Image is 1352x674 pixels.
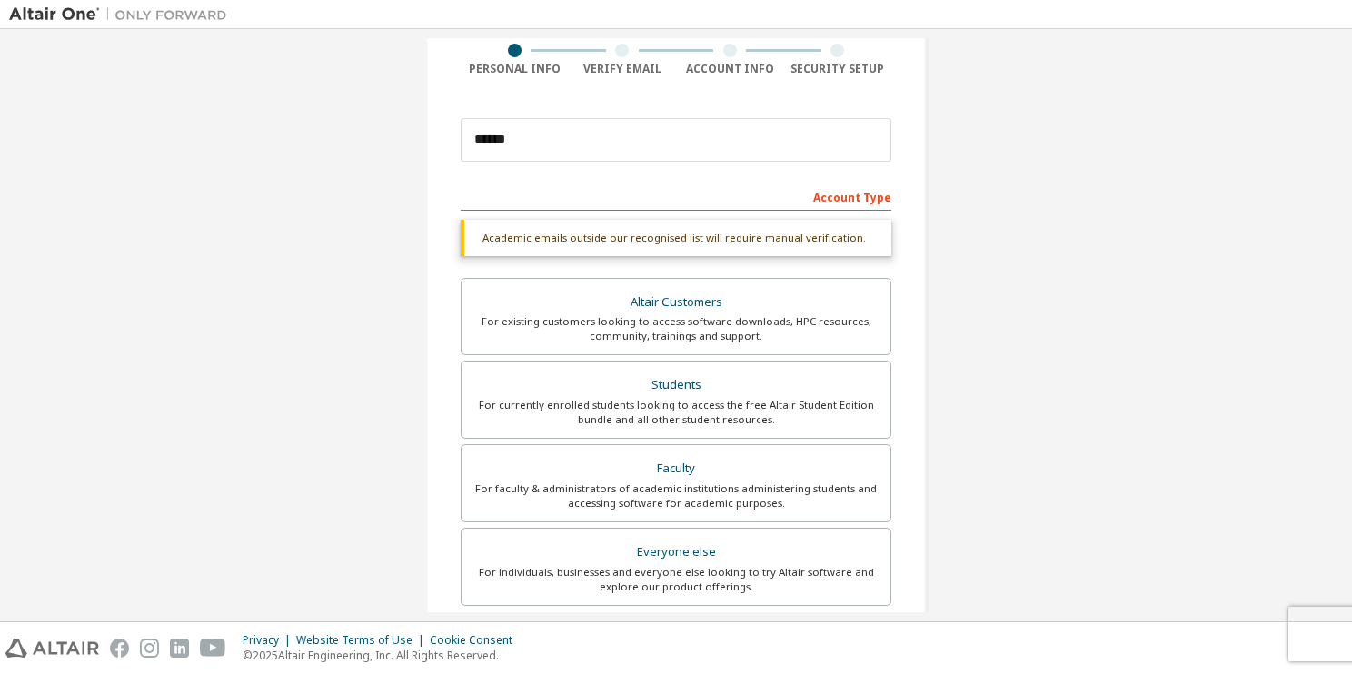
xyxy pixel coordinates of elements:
div: Cookie Consent [430,633,523,648]
div: For individuals, businesses and everyone else looking to try Altair software and explore our prod... [472,565,880,594]
div: Security Setup [784,62,892,76]
img: instagram.svg [140,639,159,658]
div: Altair Customers [472,290,880,315]
div: Everyone else [472,540,880,565]
div: Personal Info [461,62,569,76]
img: altair_logo.svg [5,639,99,658]
img: facebook.svg [110,639,129,658]
div: Privacy [243,633,296,648]
div: Verify Email [569,62,677,76]
div: For currently enrolled students looking to access the free Altair Student Edition bundle and all ... [472,398,880,427]
img: linkedin.svg [170,639,189,658]
img: youtube.svg [200,639,226,658]
div: Website Terms of Use [296,633,430,648]
p: © 2025 Altair Engineering, Inc. All Rights Reserved. [243,648,523,663]
div: For faculty & administrators of academic institutions administering students and accessing softwa... [472,481,880,510]
div: Account Info [676,62,784,76]
div: Academic emails outside our recognised list will require manual verification. [461,220,891,256]
div: Students [472,372,880,398]
img: Altair One [9,5,236,24]
div: Account Type [461,182,891,211]
div: Faculty [472,456,880,481]
div: For existing customers looking to access software downloads, HPC resources, community, trainings ... [472,314,880,343]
